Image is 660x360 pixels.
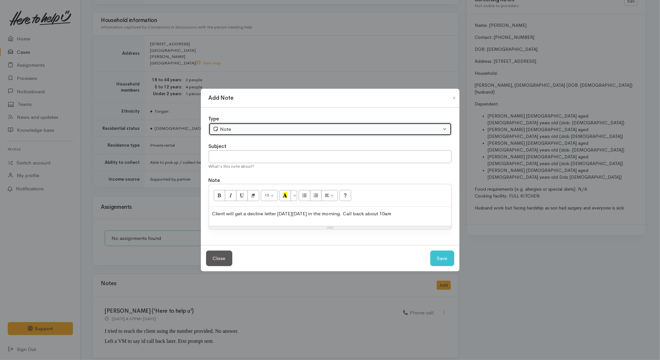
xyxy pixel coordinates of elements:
label: Note [209,177,220,184]
button: Unordered list (CTRL+SHIFT+NUM7) [299,190,310,201]
div: What's this note about? [209,163,452,170]
button: Close [449,94,459,102]
button: Note [209,123,452,136]
span: 15 [264,192,269,198]
div: Note [213,126,442,133]
button: Underline (CTRL+U) [236,190,248,201]
p: Client will get a decline letter [DATE][DATE] in the morning. Call back about 10am [212,210,448,218]
label: Subject [209,143,227,150]
label: Type [209,115,219,123]
button: Bold (CTRL+B) [214,190,226,201]
button: Paragraph [321,190,338,201]
button: Ordered list (CTRL+SHIFT+NUM8) [310,190,322,201]
button: Recent Color [279,190,291,201]
button: Save [430,251,454,266]
button: Help [340,190,351,201]
div: Resize [209,226,451,229]
button: More Color [291,190,297,201]
h1: Add Note [209,94,234,102]
button: Italic (CTRL+I) [225,190,237,201]
button: Font Size [261,190,278,201]
button: Remove Font Style (CTRL+\) [248,190,259,201]
button: Close [206,251,232,266]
